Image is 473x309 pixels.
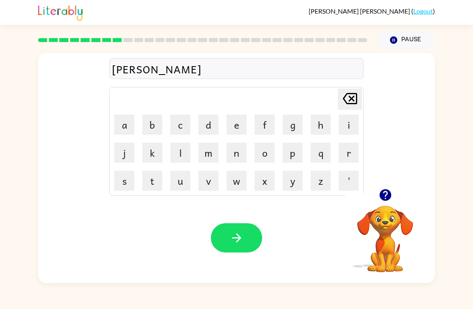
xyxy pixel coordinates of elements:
button: e [226,115,247,135]
div: [PERSON_NAME] [112,61,361,77]
button: a [114,115,134,135]
button: u [170,171,190,191]
button: c [170,115,190,135]
button: h [311,115,331,135]
span: [PERSON_NAME] [PERSON_NAME] [309,7,411,15]
button: g [283,115,303,135]
button: y [283,171,303,191]
button: v [198,171,218,191]
a: Logout [413,7,433,15]
button: s [114,171,134,191]
button: w [226,171,247,191]
button: j [114,143,134,163]
button: m [198,143,218,163]
button: b [142,115,162,135]
button: Pause [377,31,435,49]
button: z [311,171,331,191]
button: n [226,143,247,163]
button: x [255,171,275,191]
button: ' [339,171,359,191]
div: ( ) [309,7,435,15]
button: q [311,143,331,163]
button: r [339,143,359,163]
video: Your browser must support playing .mp4 files to use Literably. Please try using another browser. [345,193,425,273]
button: t [142,171,162,191]
button: f [255,115,275,135]
button: d [198,115,218,135]
button: l [170,143,190,163]
button: o [255,143,275,163]
img: Literably [38,3,83,21]
button: k [142,143,162,163]
button: i [339,115,359,135]
button: p [283,143,303,163]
